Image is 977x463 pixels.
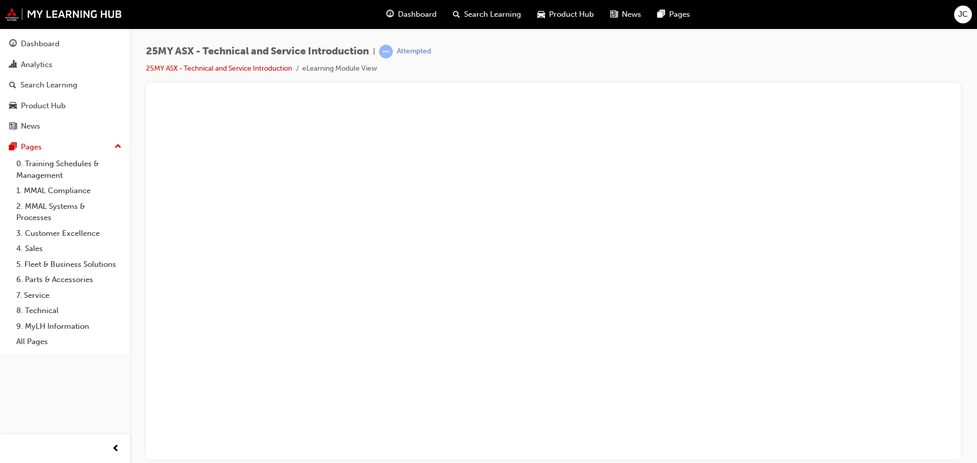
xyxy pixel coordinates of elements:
a: car-iconProduct Hub [529,4,602,25]
a: search-iconSearch Learning [445,4,529,25]
div: Product Hub [21,100,66,112]
span: chart-icon [9,60,17,70]
div: Analytics [21,59,52,71]
a: 5. Fleet & Business Solutions [12,257,126,272]
a: 2. MMAL Systems & Processes [12,199,126,226]
img: mmal [5,8,122,21]
button: DashboardAnalyticsSearch LearningProduct HubNews [4,33,126,138]
button: JC [954,6,972,23]
button: Pages [4,138,126,157]
span: JC [958,9,968,20]
a: 25MY ASX - Technical and Service Introduction [146,64,292,73]
span: car-icon [9,102,17,111]
li: eLearning Module View [302,63,377,75]
span: Pages [669,9,690,20]
span: news-icon [9,122,17,131]
a: guage-iconDashboard [378,4,445,25]
span: Search Learning [464,9,521,20]
a: 7. Service [12,288,126,303]
a: 4. Sales [12,241,126,257]
span: search-icon [9,81,16,90]
a: 1. MMAL Compliance [12,183,126,199]
span: guage-icon [9,40,17,49]
a: Search Learning [4,76,126,95]
span: Dashboard [398,9,437,20]
span: news-icon [610,8,618,21]
a: 0. Training Schedules & Management [12,156,126,183]
a: pages-iconPages [649,4,698,25]
span: News [622,9,641,20]
a: News [4,117,126,136]
a: All Pages [12,334,126,350]
span: pages-icon [9,143,17,152]
span: | [373,46,375,57]
a: news-iconNews [602,4,649,25]
div: News [21,120,40,132]
span: learningRecordVerb_ATTEMPT-icon [379,45,393,58]
span: prev-icon [112,443,120,455]
span: up-icon [114,140,122,153]
span: car-icon [537,8,545,21]
a: Dashboard [4,35,126,53]
span: 25MY ASX - Technical and Service Introduction [146,46,369,57]
a: 6. Parts & Accessories [12,272,126,288]
a: Analytics [4,55,126,74]
div: Pages [21,141,42,153]
a: 9. MyLH Information [12,319,126,334]
a: Product Hub [4,97,126,115]
span: search-icon [453,8,460,21]
span: guage-icon [386,8,394,21]
span: Product Hub [549,9,594,20]
a: 3. Customer Excellence [12,226,126,241]
div: Dashboard [21,38,60,50]
a: 8. Technical [12,303,126,319]
div: Search Learning [20,79,77,91]
div: Attempted [397,47,431,56]
span: pages-icon [657,8,665,21]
